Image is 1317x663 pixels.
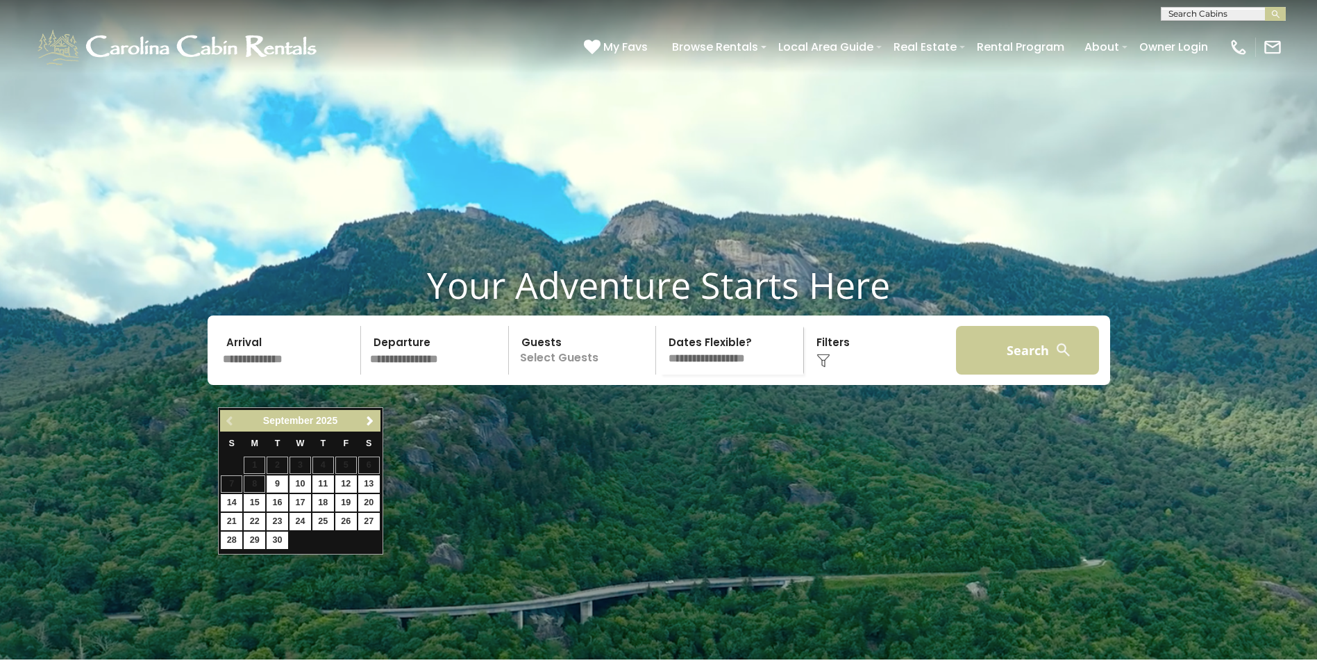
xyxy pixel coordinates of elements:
a: 26 [335,513,357,530]
img: White-1-1-2.png [35,26,323,68]
a: Local Area Guide [771,35,880,59]
span: Thursday [321,439,326,448]
button: Search [956,326,1100,375]
span: Wednesday [296,439,305,448]
img: filter--v1.png [816,354,830,368]
span: Saturday [366,439,371,448]
span: My Favs [603,38,648,56]
a: Owner Login [1132,35,1215,59]
a: 22 [244,513,265,530]
a: 9 [267,475,288,493]
a: 13 [358,475,380,493]
a: 14 [221,494,242,511]
a: 25 [312,513,334,530]
a: Next [362,412,379,429]
a: 18 [312,494,334,511]
a: 23 [267,513,288,530]
span: September [263,415,313,426]
a: My Favs [584,38,651,56]
a: 24 [290,513,311,530]
a: About [1077,35,1126,59]
a: 21 [221,513,242,530]
span: Tuesday [275,439,280,448]
a: 10 [290,475,311,493]
h1: Your Adventure Starts Here [10,263,1307,306]
img: search-regular-white.png [1055,341,1072,359]
span: Next [364,416,376,427]
a: 12 [335,475,357,493]
span: Sunday [229,439,235,448]
a: 11 [312,475,334,493]
a: Browse Rentals [665,35,765,59]
a: 20 [358,494,380,511]
a: 30 [267,532,288,549]
a: 27 [358,513,380,530]
a: 28 [221,532,242,549]
a: 19 [335,494,357,511]
a: Real Estate [887,35,964,59]
a: 29 [244,532,265,549]
span: Monday [251,439,258,448]
a: 15 [244,494,265,511]
a: 17 [290,494,311,511]
a: Rental Program [970,35,1071,59]
img: phone-regular-white.png [1229,38,1248,57]
span: 2025 [316,415,337,426]
a: 16 [267,494,288,511]
span: Friday [343,439,349,448]
img: mail-regular-white.png [1263,38,1282,57]
p: Select Guests [513,326,656,375]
